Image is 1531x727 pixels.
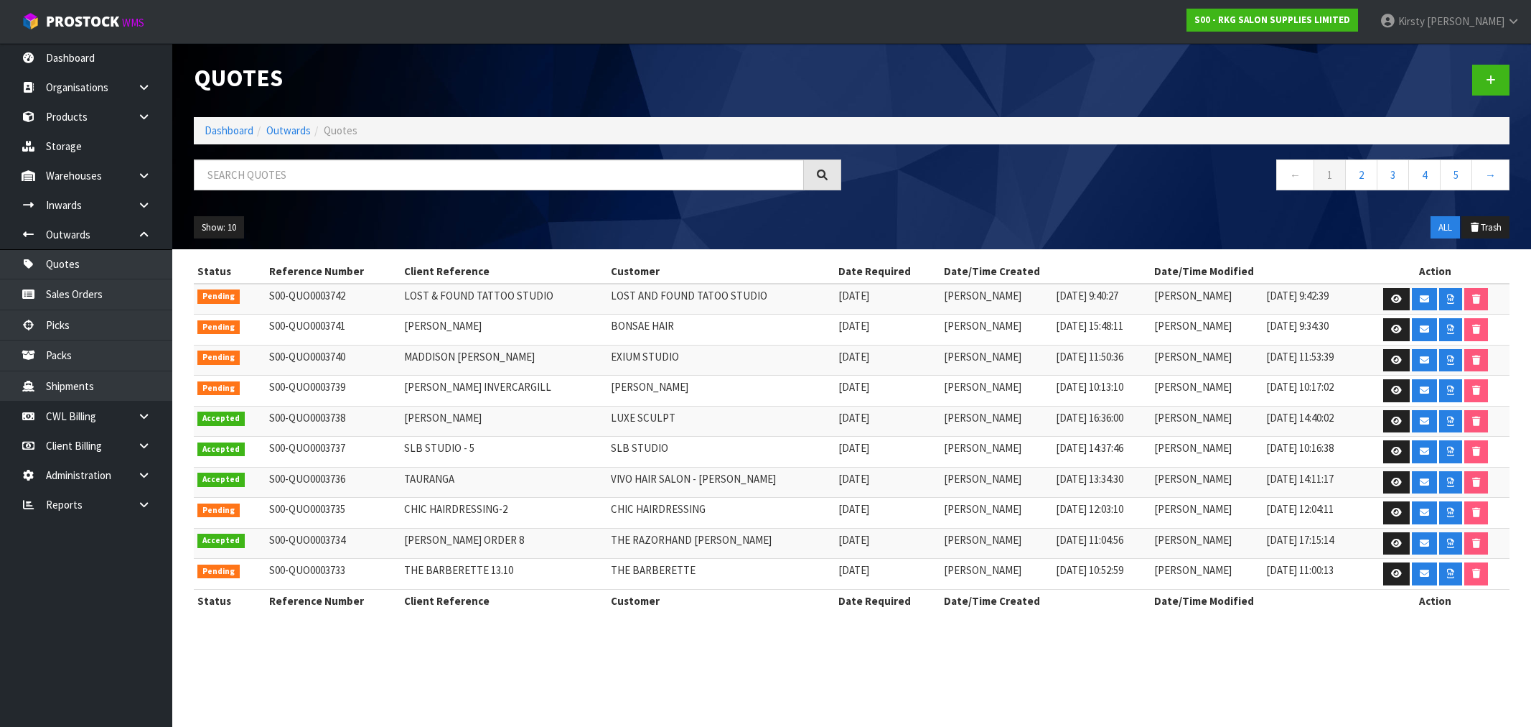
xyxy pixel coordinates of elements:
th: Customer [607,589,835,612]
span: [DATE] [838,319,869,333]
td: THE BARBERETTE 13.10 [401,559,607,590]
a: Outwards [266,124,311,137]
td: [DATE] 9:40:27 [1052,284,1151,315]
span: [PERSON_NAME] [1427,14,1504,28]
td: [PERSON_NAME] [940,315,1052,346]
td: [PERSON_NAME] [1151,284,1263,315]
a: 2 [1345,159,1377,190]
th: Action [1362,589,1509,612]
span: [DATE] [838,289,869,302]
button: ALL [1431,216,1460,239]
td: [DATE] 12:03:10 [1052,498,1151,529]
a: S00 - RKG SALON SUPPLIES LIMITED [1186,9,1358,32]
th: Client Reference [401,260,607,283]
td: [PERSON_NAME] [1151,559,1263,590]
th: Date/Time Created [940,260,1151,283]
td: [PERSON_NAME] [940,437,1052,468]
td: [PERSON_NAME] [1151,498,1263,529]
td: [DATE] 11:50:36 [1052,345,1151,376]
span: [DATE] [838,502,869,516]
td: [DATE] 14:40:02 [1263,406,1361,437]
a: 5 [1440,159,1472,190]
td: [PERSON_NAME] [401,315,607,346]
td: CHIC HAIRDRESSING [607,498,835,529]
th: Client Reference [401,589,607,612]
button: Trash [1461,216,1509,239]
td: [DATE] 17:15:14 [1263,528,1361,559]
td: LUXE SCULPT [607,406,835,437]
td: [PERSON_NAME] [940,345,1052,376]
td: EXIUM STUDIO [607,345,835,376]
td: [PERSON_NAME] [1151,345,1263,376]
span: Accepted [197,443,245,457]
td: S00-QUO0003742 [266,284,401,315]
span: Pending [197,351,240,365]
td: LOST & FOUND TATTOO STUDIO [401,284,607,315]
small: WMS [122,16,144,29]
td: S00-QUO0003736 [266,467,401,498]
td: [DATE] 10:17:02 [1263,376,1361,407]
td: [DATE] 15:48:11 [1052,315,1151,346]
span: Kirsty [1398,14,1425,28]
td: [PERSON_NAME] [940,406,1052,437]
td: [PERSON_NAME] [940,528,1052,559]
td: LOST AND FOUND TATOO STUDIO [607,284,835,315]
th: Date/Time Created [940,589,1151,612]
td: [DATE] 14:37:46 [1052,437,1151,468]
span: Pending [197,381,240,396]
td: S00-QUO0003741 [266,315,401,346]
td: [PERSON_NAME] [940,376,1052,407]
span: Accepted [197,412,245,426]
a: Dashboard [205,124,253,137]
td: [DATE] 16:36:00 [1052,406,1151,437]
th: Reference Number [266,260,401,283]
td: [DATE] 11:04:56 [1052,528,1151,559]
th: Action [1362,260,1509,283]
td: [DATE] 13:34:30 [1052,467,1151,498]
td: [PERSON_NAME] [940,467,1052,498]
span: Pending [197,290,240,304]
th: Date/Time Modified [1151,589,1361,612]
span: [DATE] [838,563,869,577]
td: S00-QUO0003737 [266,437,401,468]
td: S00-QUO0003735 [266,498,401,529]
th: Date/Time Modified [1151,260,1361,283]
td: [DATE] 10:16:38 [1263,437,1361,468]
button: Show: 10 [194,216,244,239]
td: [PERSON_NAME] [1151,437,1263,468]
td: VIVO HAIR SALON - [PERSON_NAME] [607,467,835,498]
td: [DATE] 14:11:17 [1263,467,1361,498]
td: S00-QUO0003739 [266,376,401,407]
a: ← [1276,159,1314,190]
td: [PERSON_NAME] [1151,315,1263,346]
span: ProStock [46,12,119,31]
td: TAURANGA [401,467,607,498]
td: S00-QUO0003733 [266,559,401,590]
th: Date Required [835,589,940,612]
td: [PERSON_NAME] ORDER 8 [401,528,607,559]
h1: Quotes [194,65,841,91]
th: Reference Number [266,589,401,612]
th: Status [194,260,266,283]
span: [DATE] [838,411,869,425]
input: Search quotes [194,159,804,190]
a: 3 [1377,159,1409,190]
td: CHIC HAIRDRESSING-2 [401,498,607,529]
td: [PERSON_NAME] [940,498,1052,529]
td: [PERSON_NAME] INVERCARGILL [401,376,607,407]
span: [DATE] [838,472,869,486]
td: [DATE] 10:52:59 [1052,559,1151,590]
a: 1 [1314,159,1346,190]
td: [DATE] 11:00:13 [1263,559,1361,590]
td: [PERSON_NAME] [607,376,835,407]
span: [DATE] [838,350,869,363]
a: 4 [1408,159,1441,190]
td: MADDISON [PERSON_NAME] [401,345,607,376]
td: [PERSON_NAME] [401,406,607,437]
td: BONSAE HAIR [607,315,835,346]
th: Status [194,589,266,612]
span: [DATE] [838,441,869,455]
td: S00-QUO0003734 [266,528,401,559]
span: Pending [197,565,240,579]
th: Date Required [835,260,940,283]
